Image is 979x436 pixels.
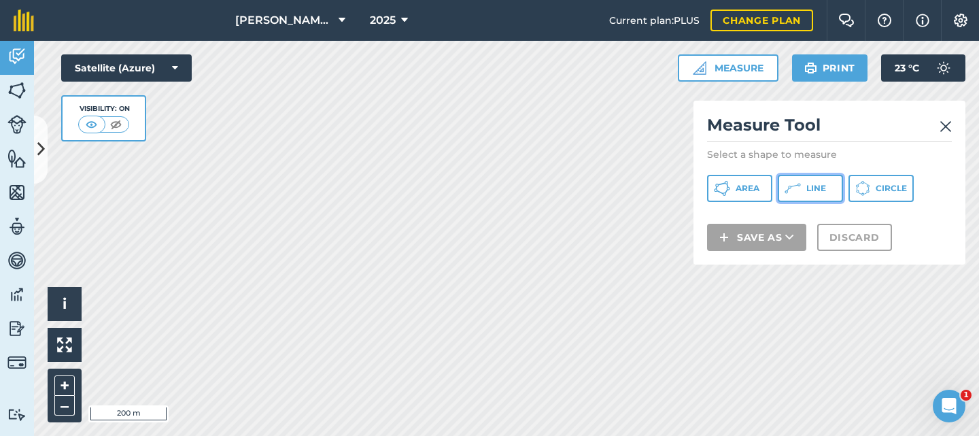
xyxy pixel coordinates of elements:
[54,375,75,396] button: +
[876,14,893,27] img: A question mark icon
[107,118,124,131] img: svg+xml;base64,PHN2ZyB4bWxucz0iaHR0cDovL3d3dy53My5vcmcvMjAwMC9zdmciIHdpZHRoPSI1MCIgaGVpZ2h0PSI0MC...
[710,10,813,31] a: Change plan
[778,175,843,202] button: Line
[14,10,34,31] img: fieldmargin Logo
[7,284,27,305] img: svg+xml;base64,PD94bWwgdmVyc2lvbj0iMS4wIiBlbmNvZGluZz0idXRmLTgiPz4KPCEtLSBHZW5lcmF0b3I6IEFkb2JlIE...
[930,54,957,82] img: svg+xml;base64,PD94bWwgdmVyc2lvbj0iMS4wIiBlbmNvZGluZz0idXRmLTgiPz4KPCEtLSBHZW5lcmF0b3I6IEFkb2JlIE...
[707,148,952,161] p: Select a shape to measure
[61,54,192,82] button: Satellite (Azure)
[678,54,778,82] button: Measure
[876,183,907,194] span: Circle
[838,14,855,27] img: Two speech bubbles overlapping with the left bubble in the forefront
[7,148,27,169] img: svg+xml;base64,PHN2ZyB4bWxucz0iaHR0cDovL3d3dy53My5vcmcvMjAwMC9zdmciIHdpZHRoPSI1NiIgaGVpZ2h0PSI2MC...
[7,182,27,203] img: svg+xml;base64,PHN2ZyB4bWxucz0iaHR0cDovL3d3dy53My5vcmcvMjAwMC9zdmciIHdpZHRoPSI1NiIgaGVpZ2h0PSI2MC...
[7,408,27,421] img: svg+xml;base64,PD94bWwgdmVyc2lvbj0iMS4wIiBlbmNvZGluZz0idXRmLTgiPz4KPCEtLSBHZW5lcmF0b3I6IEFkb2JlIE...
[881,54,965,82] button: 23 °C
[63,295,67,312] span: i
[48,287,82,321] button: i
[707,175,772,202] button: Area
[952,14,969,27] img: A cog icon
[792,54,868,82] button: Print
[83,118,100,131] img: svg+xml;base64,PHN2ZyB4bWxucz0iaHR0cDovL3d3dy53My5vcmcvMjAwMC9zdmciIHdpZHRoPSI1MCIgaGVpZ2h0PSI0MC...
[806,183,826,194] span: Line
[54,396,75,416] button: –
[895,54,919,82] span: 23 ° C
[707,224,806,251] button: Save as
[817,224,892,251] button: Discard
[235,12,333,29] span: [PERSON_NAME] Farms
[609,13,700,28] span: Current plan : PLUS
[7,318,27,339] img: svg+xml;base64,PD94bWwgdmVyc2lvbj0iMS4wIiBlbmNvZGluZz0idXRmLTgiPz4KPCEtLSBHZW5lcmF0b3I6IEFkb2JlIE...
[57,337,72,352] img: Four arrows, one pointing top left, one top right, one bottom right and the last bottom left
[7,80,27,101] img: svg+xml;base64,PHN2ZyB4bWxucz0iaHR0cDovL3d3dy53My5vcmcvMjAwMC9zdmciIHdpZHRoPSI1NiIgaGVpZ2h0PSI2MC...
[916,12,929,29] img: svg+xml;base64,PHN2ZyB4bWxucz0iaHR0cDovL3d3dy53My5vcmcvMjAwMC9zdmciIHdpZHRoPSIxNyIgaGVpZ2h0PSIxNy...
[7,250,27,271] img: svg+xml;base64,PD94bWwgdmVyc2lvbj0iMS4wIiBlbmNvZGluZz0idXRmLTgiPz4KPCEtLSBHZW5lcmF0b3I6IEFkb2JlIE...
[804,60,817,76] img: svg+xml;base64,PHN2ZyB4bWxucz0iaHR0cDovL3d3dy53My5vcmcvMjAwMC9zdmciIHdpZHRoPSIxOSIgaGVpZ2h0PSIyNC...
[370,12,396,29] span: 2025
[940,118,952,135] img: svg+xml;base64,PHN2ZyB4bWxucz0iaHR0cDovL3d3dy53My5vcmcvMjAwMC9zdmciIHdpZHRoPSIyMiIgaGVpZ2h0PSIzMC...
[7,216,27,237] img: svg+xml;base64,PD94bWwgdmVyc2lvbj0iMS4wIiBlbmNvZGluZz0idXRmLTgiPz4KPCEtLSBHZW5lcmF0b3I6IEFkb2JlIE...
[7,115,27,134] img: svg+xml;base64,PD94bWwgdmVyc2lvbj0iMS4wIiBlbmNvZGluZz0idXRmLTgiPz4KPCEtLSBHZW5lcmF0b3I6IEFkb2JlIE...
[7,353,27,372] img: svg+xml;base64,PD94bWwgdmVyc2lvbj0iMS4wIiBlbmNvZGluZz0idXRmLTgiPz4KPCEtLSBHZW5lcmF0b3I6IEFkb2JlIE...
[78,103,130,114] div: Visibility: On
[961,390,972,401] span: 1
[693,61,706,75] img: Ruler icon
[707,114,952,142] h2: Measure Tool
[719,229,729,246] img: svg+xml;base64,PHN2ZyB4bWxucz0iaHR0cDovL3d3dy53My5vcmcvMjAwMC9zdmciIHdpZHRoPSIxNCIgaGVpZ2h0PSIyNC...
[736,183,759,194] span: Area
[933,390,965,422] iframe: Intercom live chat
[848,175,914,202] button: Circle
[7,46,27,67] img: svg+xml;base64,PD94bWwgdmVyc2lvbj0iMS4wIiBlbmNvZGluZz0idXRmLTgiPz4KPCEtLSBHZW5lcmF0b3I6IEFkb2JlIE...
